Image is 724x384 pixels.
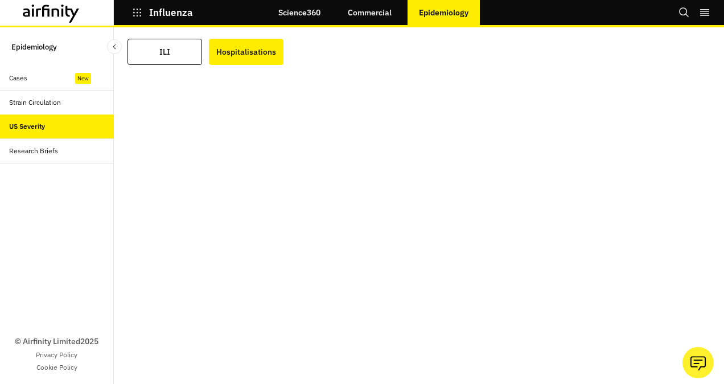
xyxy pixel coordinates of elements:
[15,336,98,348] p: © Airfinity Limited 2025
[107,39,122,54] button: Close Sidebar
[149,7,193,18] p: Influenza
[678,3,690,22] button: Search
[216,44,276,60] div: Hospitalisations
[9,121,45,132] div: US Severity
[11,36,57,57] p: Epidemiology
[419,8,468,17] p: Epidemiology
[9,73,27,83] div: Cases
[159,44,170,60] div: ILI
[36,350,77,360] a: Privacy Policy
[132,3,193,22] button: Influenza
[36,362,77,373] a: Cookie Policy
[9,97,61,108] div: Strain Circulation
[682,347,714,378] button: Ask our analysts
[75,73,91,84] div: New
[9,146,58,156] div: Research Briefs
